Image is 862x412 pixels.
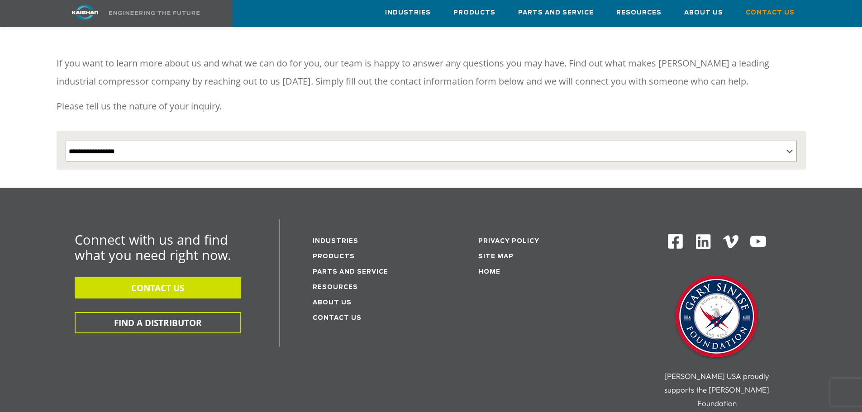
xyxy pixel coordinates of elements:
[746,8,795,18] span: Contact Us
[75,312,241,333] button: FIND A DISTRIBUTOR
[616,0,662,25] a: Resources
[616,8,662,18] span: Resources
[749,233,767,251] img: Youtube
[667,233,684,250] img: Facebook
[664,371,769,408] span: [PERSON_NAME] USA proudly supports the [PERSON_NAME] Foundation
[313,284,358,290] a: Resources
[478,269,500,275] a: Home
[453,0,495,25] a: Products
[672,272,762,363] img: Gary Sinise Foundation
[51,5,119,20] img: kaishan logo
[57,97,806,115] p: Please tell us the nature of your inquiry.
[385,8,431,18] span: Industries
[746,0,795,25] a: Contact Us
[723,235,738,248] img: Vimeo
[313,269,388,275] a: Parts and service
[313,238,358,244] a: Industries
[684,0,723,25] a: About Us
[518,8,594,18] span: Parts and Service
[695,233,712,251] img: Linkedin
[518,0,594,25] a: Parts and Service
[385,0,431,25] a: Industries
[75,277,241,298] button: CONTACT US
[478,238,539,244] a: Privacy Policy
[313,315,362,321] a: Contact Us
[109,11,200,15] img: Engineering the future
[313,254,355,260] a: Products
[313,300,352,306] a: About Us
[453,8,495,18] span: Products
[57,54,806,90] p: If you want to learn more about us and what we can do for you, our team is happy to answer any qu...
[478,254,514,260] a: Site Map
[684,8,723,18] span: About Us
[75,231,231,264] span: Connect with us and find what you need right now.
